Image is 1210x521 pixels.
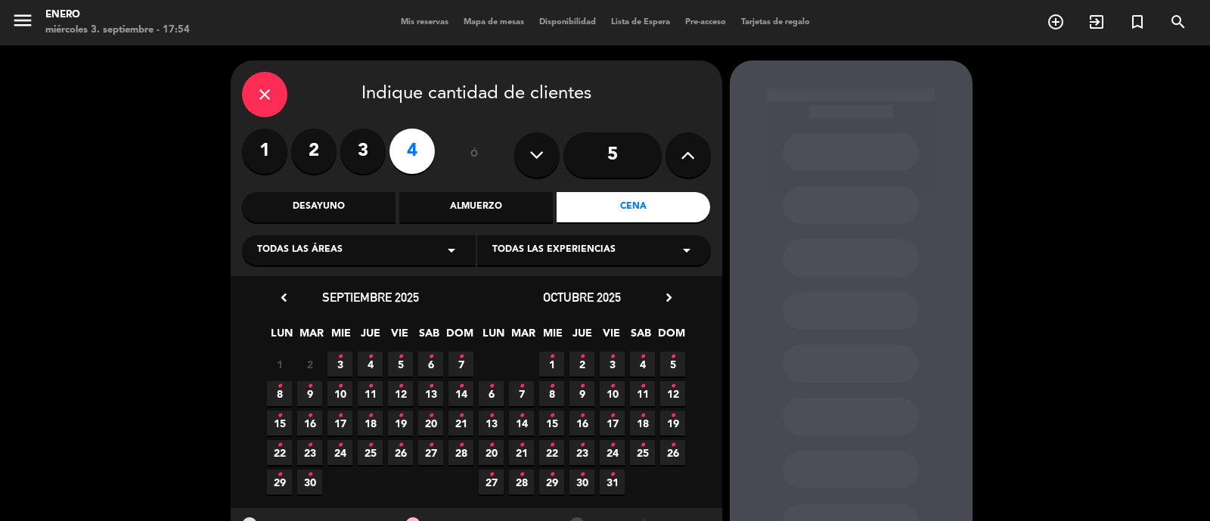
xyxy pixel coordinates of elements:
[661,290,677,305] i: chevron_right
[398,433,403,457] i: •
[448,440,473,465] span: 28
[509,470,534,495] span: 28
[489,433,494,457] i: •
[299,324,324,349] span: MAR
[509,381,534,406] span: 7
[509,411,534,436] span: 14
[660,440,685,465] span: 26
[398,404,403,428] i: •
[388,381,413,406] span: 12
[242,129,287,174] label: 1
[1047,13,1065,31] i: add_circle_outline
[569,381,594,406] span: 9
[340,129,386,174] label: 3
[640,374,645,399] i: •
[610,345,615,369] i: •
[599,324,624,349] span: VIE
[610,404,615,428] i: •
[448,411,473,436] span: 21
[327,352,352,377] span: 3
[256,85,274,104] i: close
[418,352,443,377] span: 6
[549,463,554,487] i: •
[600,470,625,495] span: 31
[610,463,615,487] i: •
[450,129,499,181] div: ó
[297,440,322,465] span: 23
[549,404,554,428] i: •
[45,8,190,23] div: Enero
[277,463,282,487] i: •
[510,324,535,349] span: MAR
[569,352,594,377] span: 2
[448,352,473,377] span: 7
[539,440,564,465] span: 22
[660,352,685,377] span: 5
[277,433,282,457] i: •
[519,433,524,457] i: •
[358,440,383,465] span: 25
[358,352,383,377] span: 4
[428,374,433,399] i: •
[549,345,554,369] i: •
[481,324,506,349] span: LUN
[670,345,675,369] i: •
[569,324,594,349] span: JUE
[337,345,343,369] i: •
[417,324,442,349] span: SAB
[549,433,554,457] i: •
[569,411,594,436] span: 16
[658,324,683,349] span: DOM
[678,241,696,259] i: arrow_drop_down
[297,352,322,377] span: 2
[399,192,553,222] div: Almuerzo
[277,374,282,399] i: •
[670,374,675,399] i: •
[458,433,464,457] i: •
[579,404,585,428] i: •
[387,324,412,349] span: VIE
[479,440,504,465] span: 20
[1169,13,1187,31] i: search
[388,411,413,436] span: 19
[418,440,443,465] span: 27
[267,381,292,406] span: 8
[267,411,292,436] span: 15
[539,411,564,436] span: 15
[543,290,621,305] span: octubre 2025
[734,18,818,26] span: Tarjetas de regalo
[519,404,524,428] i: •
[539,381,564,406] span: 8
[418,381,443,406] span: 13
[458,374,464,399] i: •
[610,433,615,457] i: •
[337,404,343,428] i: •
[307,463,312,487] i: •
[297,470,322,495] span: 30
[640,433,645,457] i: •
[428,433,433,457] i: •
[276,290,292,305] i: chevron_left
[670,404,675,428] i: •
[456,18,532,26] span: Mapa de mesas
[337,374,343,399] i: •
[257,243,343,258] span: Todas las áreas
[242,192,396,222] div: Desayuno
[442,241,461,259] i: arrow_drop_down
[569,440,594,465] span: 23
[458,404,464,428] i: •
[458,345,464,369] i: •
[388,440,413,465] span: 26
[628,324,653,349] span: SAB
[11,9,34,32] i: menu
[492,243,616,258] span: Todas las experiencias
[519,463,524,487] i: •
[398,374,403,399] i: •
[368,433,373,457] i: •
[277,404,282,428] i: •
[579,345,585,369] i: •
[600,352,625,377] span: 3
[358,381,383,406] span: 11
[509,440,534,465] span: 21
[368,374,373,399] i: •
